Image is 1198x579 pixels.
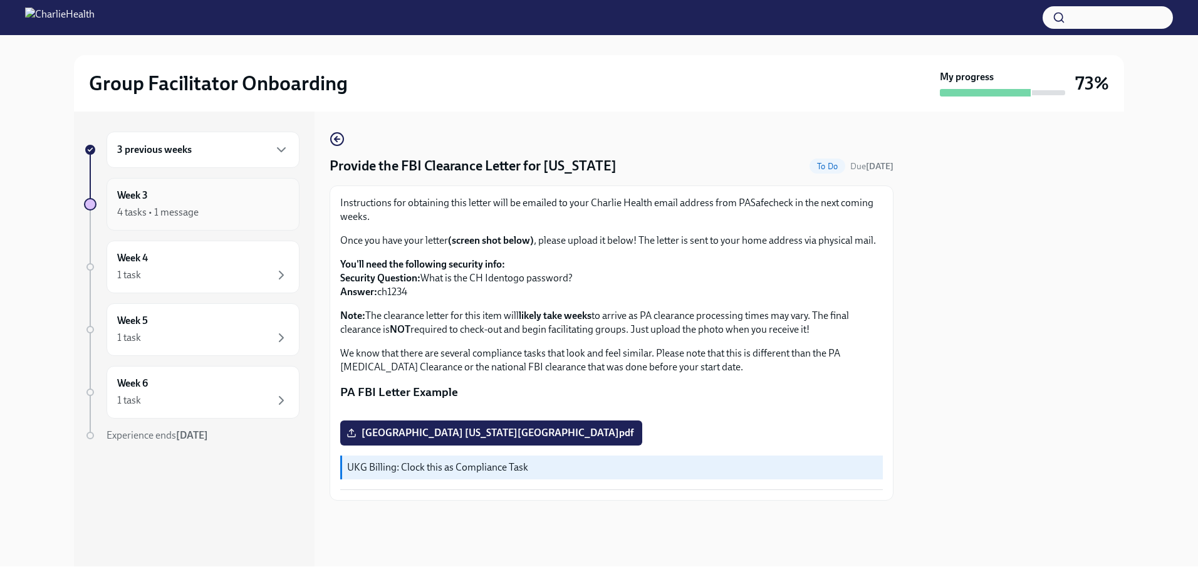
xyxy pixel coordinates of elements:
p: What is the CH Identogo password? ch1234 [340,258,883,299]
span: To Do [810,162,845,171]
strong: Answer: [340,286,377,298]
strong: likely take weeks [519,310,591,321]
h6: Week 4 [117,251,148,265]
div: 3 previous weeks [107,132,299,168]
span: [GEOGRAPHIC_DATA] [US_STATE][GEOGRAPHIC_DATA]pdf [349,427,633,439]
p: The clearance letter for this item will to arrive as PA clearance processing times may vary. The ... [340,309,883,336]
label: [GEOGRAPHIC_DATA] [US_STATE][GEOGRAPHIC_DATA]pdf [340,420,642,446]
span: September 23rd, 2025 10:00 [850,160,893,172]
a: Week 34 tasks • 1 message [84,178,299,231]
div: 1 task [117,331,141,345]
strong: (screen shot below) [448,234,534,246]
strong: [DATE] [866,161,893,172]
div: 1 task [117,268,141,282]
div: 4 tasks • 1 message [117,206,199,219]
p: Once you have your letter , please upload it below! The letter is sent to your home address via p... [340,234,883,248]
h6: Week 5 [117,314,148,328]
h3: 73% [1075,72,1109,95]
strong: You'll need the following security info: [340,258,505,270]
h6: 3 previous weeks [117,143,192,157]
img: CharlieHealth [25,8,95,28]
strong: [DATE] [176,429,208,441]
span: Experience ends [107,429,208,441]
strong: My progress [940,70,994,84]
h2: Group Facilitator Onboarding [89,71,348,96]
p: UKG Billing: Clock this as Compliance Task [347,461,878,474]
strong: NOT [390,323,410,335]
a: Week 41 task [84,241,299,293]
p: We know that there are several compliance tasks that look and feel similar. Please note that this... [340,347,883,374]
div: 1 task [117,394,141,407]
strong: Security Question: [340,272,420,284]
p: PA FBI Letter Example [340,384,883,400]
strong: Note: [340,310,365,321]
a: Week 51 task [84,303,299,356]
h6: Week 6 [117,377,148,390]
p: Instructions for obtaining this letter will be emailed to your Charlie Health email address from ... [340,196,883,224]
h4: Provide the FBI Clearance Letter for [US_STATE] [330,157,617,175]
h6: Week 3 [117,189,148,202]
a: Week 61 task [84,366,299,419]
span: Due [850,161,893,172]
